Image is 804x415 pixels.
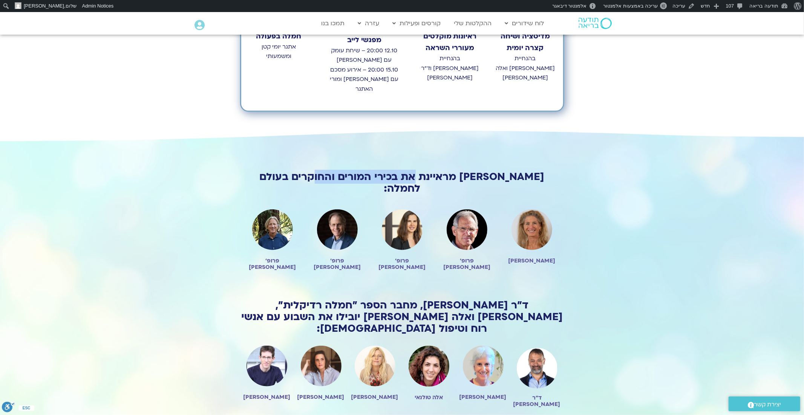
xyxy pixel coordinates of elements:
h2: [PERSON_NAME] [460,394,506,400]
h2: פרופ׳ [PERSON_NAME] [377,258,427,270]
h2: אלה טולנאי [406,394,452,401]
h2: [PERSON_NAME] [298,394,344,400]
strong: מפגשי לייב [347,35,381,45]
h2: [PERSON_NAME] [244,394,290,400]
h2: פרופ׳ [PERSON_NAME] [248,258,297,270]
p: 12.10 20:00 – שיחת עומק עם [PERSON_NAME] 15.10 20:00 – אירוע מסכם עם [PERSON_NAME] ומורי האתגר [328,46,401,94]
a: לוח שידורים [501,16,548,31]
a: עזרה [354,16,383,31]
h2: פרופ׳ [PERSON_NAME] [312,258,362,270]
a: ההקלטות שלי [450,16,496,31]
p: אתגר יומי קטן ומשמעותי [248,42,309,61]
p: בהנחיית [PERSON_NAME] ואלה [PERSON_NAME] [495,54,556,83]
a: יצירת קשר [729,397,800,411]
h2: פרופ׳ [PERSON_NAME] [442,258,492,270]
h2: ד״ר [PERSON_NAME] [514,395,560,407]
h2: [PERSON_NAME] [507,258,557,264]
span: יצירת קשר [754,400,781,410]
a: תמכו בנו [318,16,349,31]
p: בהנחיית [PERSON_NAME] וד״ר [PERSON_NAME] [420,54,480,83]
h2: [PERSON_NAME] [352,394,398,400]
span: [PERSON_NAME] [24,3,64,9]
h2: ד״ר [PERSON_NAME], מחבר הספר ״חמלה רדיקלית״, [PERSON_NAME] ואלה [PERSON_NAME] יובילו את השבוע עם ... [240,299,564,334]
span: עריכה באמצעות אלמנטור [603,3,658,9]
strong: חמלה בפעולה [256,32,301,41]
a: קורסים ופעילות [389,16,445,31]
img: תודעה בריאה [579,18,612,29]
h2: [PERSON_NAME] מראיינת את בכירי המורים והחוקרים בעולם לחמלה: [240,171,564,194]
